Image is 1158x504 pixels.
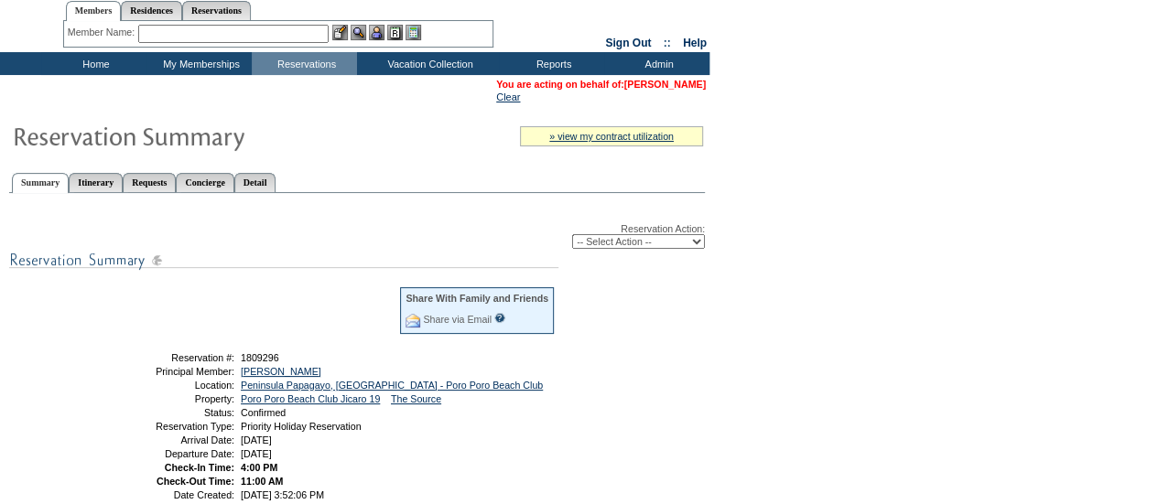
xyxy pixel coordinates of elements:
a: Peninsula Papagayo, [GEOGRAPHIC_DATA] - Poro Poro Beach Club [241,380,543,391]
input: What is this? [494,313,505,323]
a: Residences [121,1,182,20]
span: [DATE] 3:52:06 PM [241,489,324,500]
td: My Memberships [146,52,252,75]
a: Members [66,1,122,21]
a: Reservations [182,1,251,20]
a: Sign Out [605,37,651,49]
a: Detail [234,173,276,192]
td: Arrival Date: [103,434,234,445]
td: Reports [499,52,604,75]
span: [DATE] [241,448,272,459]
td: Property: [103,393,234,404]
a: [PERSON_NAME] [624,79,706,90]
a: [PERSON_NAME] [241,366,321,377]
td: Departure Date: [103,448,234,459]
span: You are acting on behalf of: [496,79,706,90]
img: Reservations [387,25,403,40]
span: 4:00 PM [241,462,277,473]
span: 1809296 [241,352,279,363]
td: Reservation #: [103,352,234,363]
td: Date Created: [103,489,234,500]
img: Impersonate [369,25,384,40]
a: » view my contract utilization [549,131,674,142]
td: Status: [103,407,234,418]
a: Summary [12,173,69,193]
td: Reservations [252,52,357,75]
span: Confirmed [241,407,286,418]
td: Reservation Type: [103,421,234,432]
a: Itinerary [69,173,123,192]
a: Concierge [176,173,233,192]
img: b_calculator.gif [406,25,421,40]
td: Home [41,52,146,75]
a: Clear [496,91,520,102]
img: View [351,25,366,40]
td: Vacation Collection [357,52,499,75]
strong: Check-In Time: [165,462,234,473]
img: b_edit.gif [332,25,348,40]
a: Poro Poro Beach Club Jicaro 19 [241,393,380,404]
strong: Check-Out Time: [157,476,234,487]
a: Help [683,37,707,49]
span: [DATE] [241,434,272,445]
div: Reservation Action: [9,223,705,249]
a: Share via Email [423,314,492,325]
td: Admin [604,52,709,75]
div: Member Name: [68,25,138,40]
a: The Source [391,393,441,404]
span: 11:00 AM [241,476,283,487]
div: Share With Family and Friends [406,293,548,304]
img: subTtlResSummary.gif [9,249,558,272]
a: Requests [123,173,176,192]
td: Location: [103,380,234,391]
span: :: [664,37,671,49]
td: Principal Member: [103,366,234,377]
span: Priority Holiday Reservation [241,421,361,432]
img: Reservaton Summary [12,117,378,154]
